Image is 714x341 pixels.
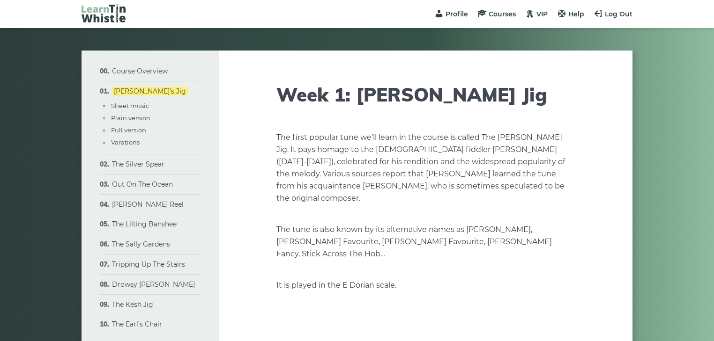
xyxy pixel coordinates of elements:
p: The tune is also known by its alternative names as [PERSON_NAME], [PERSON_NAME] Favourite, [PERSO... [276,224,575,260]
a: [PERSON_NAME]’s Jig [112,87,188,95]
a: Drowsy [PERSON_NAME] [112,280,195,289]
a: Profile [434,10,468,18]
a: VIP [525,10,548,18]
span: Help [568,10,584,18]
a: Plain version [111,114,150,122]
a: Out On The Ocean [112,180,173,189]
a: Log Out [594,10,632,18]
a: The Kesh Jig [112,300,153,309]
a: Sheet music [111,102,149,109]
a: Course Overview [112,67,168,75]
span: Log Out [605,10,632,18]
a: [PERSON_NAME] Reel [112,200,184,209]
a: Courses [477,10,516,18]
a: The Earl’s Chair [112,320,162,328]
p: It is played in the E Dorian scale. [276,279,575,291]
a: The Lilting Banshee [112,220,177,228]
a: Varations [111,138,140,146]
h1: Week 1: [PERSON_NAME] Jig [276,83,575,106]
a: The Sally Gardens [112,240,170,248]
span: Courses [489,10,516,18]
p: The first popular tune we’ll learn in the course is called The [PERSON_NAME] Jig. It pays homage ... [276,131,575,204]
span: VIP [536,10,548,18]
a: Help [557,10,584,18]
a: Full version [111,126,146,134]
a: The Silver Spear [112,160,164,168]
img: LearnTinWhistle.com [82,4,126,22]
span: Profile [446,10,468,18]
a: Tripping Up The Stairs [112,260,185,268]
